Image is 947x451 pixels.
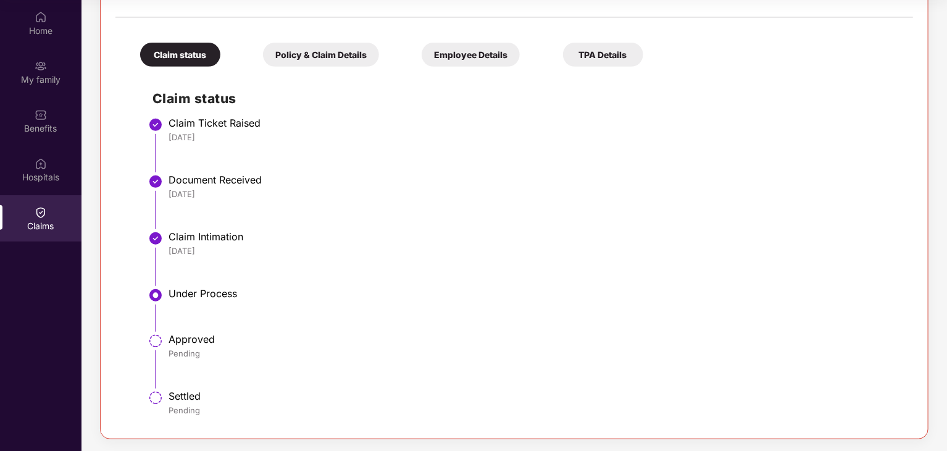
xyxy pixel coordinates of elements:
[152,88,901,109] h2: Claim status
[169,390,901,402] div: Settled
[148,390,163,405] img: svg+xml;base64,PHN2ZyBpZD0iU3RlcC1QZW5kaW5nLTMyeDMyIiB4bWxucz0iaHR0cDovL3d3dy53My5vcmcvMjAwMC9zdm...
[140,43,220,67] div: Claim status
[35,109,47,121] img: svg+xml;base64,PHN2ZyBpZD0iQmVuZWZpdHMiIHhtbG5zPSJodHRwOi8vd3d3LnczLm9yZy8yMDAwL3N2ZyIgd2lkdGg9Ij...
[169,117,901,129] div: Claim Ticket Raised
[169,188,901,200] div: [DATE]
[148,117,163,132] img: svg+xml;base64,PHN2ZyBpZD0iU3RlcC1Eb25lLTMyeDMyIiB4bWxucz0iaHR0cDovL3d3dy53My5vcmcvMjAwMC9zdmciIH...
[148,174,163,189] img: svg+xml;base64,PHN2ZyBpZD0iU3RlcC1Eb25lLTMyeDMyIiB4bWxucz0iaHR0cDovL3d3dy53My5vcmcvMjAwMC9zdmciIH...
[169,287,901,300] div: Under Process
[169,405,901,416] div: Pending
[148,231,163,246] img: svg+xml;base64,PHN2ZyBpZD0iU3RlcC1Eb25lLTMyeDMyIiB4bWxucz0iaHR0cDovL3d3dy53My5vcmcvMjAwMC9zdmciIH...
[148,334,163,348] img: svg+xml;base64,PHN2ZyBpZD0iU3RlcC1QZW5kaW5nLTMyeDMyIiB4bWxucz0iaHR0cDovL3d3dy53My5vcmcvMjAwMC9zdm...
[169,230,901,243] div: Claim Intimation
[148,288,163,303] img: svg+xml;base64,PHN2ZyBpZD0iU3RlcC1BY3RpdmUtMzJ4MzIiIHhtbG5zPSJodHRwOi8vd3d3LnczLm9yZy8yMDAwL3N2Zy...
[263,43,379,67] div: Policy & Claim Details
[169,174,901,186] div: Document Received
[35,60,47,72] img: svg+xml;base64,PHN2ZyB3aWR0aD0iMjAiIGhlaWdodD0iMjAiIHZpZXdCb3g9IjAgMCAyMCAyMCIgZmlsbD0ibm9uZSIgeG...
[35,11,47,23] img: svg+xml;base64,PHN2ZyBpZD0iSG9tZSIgeG1sbnM9Imh0dHA6Ly93d3cudzMub3JnLzIwMDAvc3ZnIiB3aWR0aD0iMjAiIG...
[35,158,47,170] img: svg+xml;base64,PHN2ZyBpZD0iSG9zcGl0YWxzIiB4bWxucz0iaHR0cDovL3d3dy53My5vcmcvMjAwMC9zdmciIHdpZHRoPS...
[169,132,901,143] div: [DATE]
[422,43,520,67] div: Employee Details
[169,245,901,256] div: [DATE]
[169,333,901,345] div: Approved
[563,43,643,67] div: TPA Details
[169,348,901,359] div: Pending
[35,206,47,219] img: svg+xml;base64,PHN2ZyBpZD0iQ2xhaW0iIHhtbG5zPSJodHRwOi8vd3d3LnczLm9yZy8yMDAwL3N2ZyIgd2lkdGg9IjIwIi...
